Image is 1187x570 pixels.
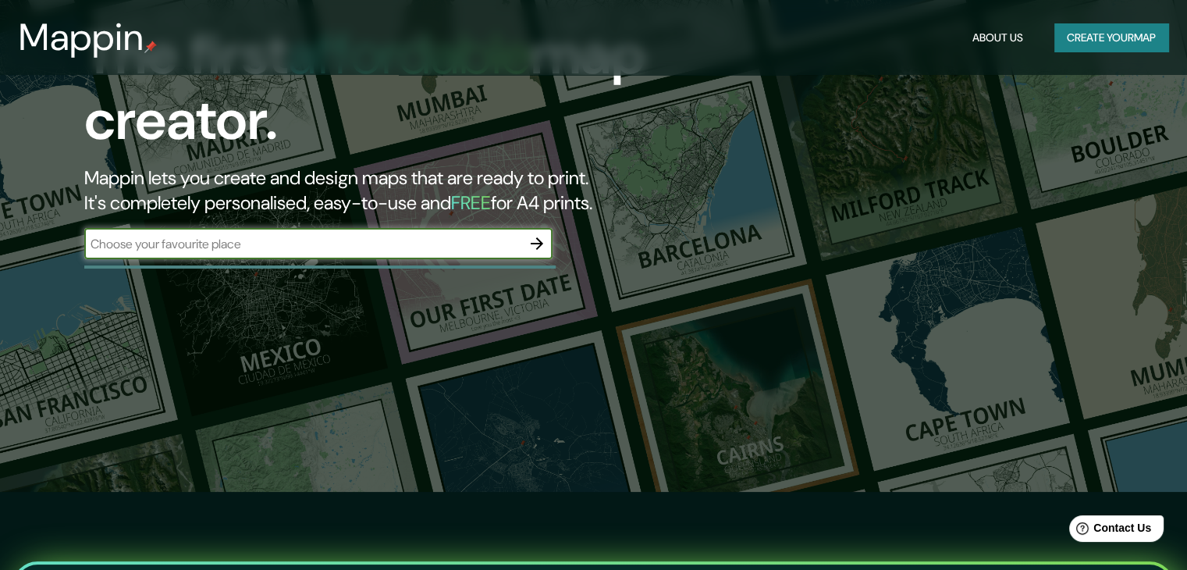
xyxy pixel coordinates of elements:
[451,191,491,215] h5: FREE
[84,166,678,216] h2: Mappin lets you create and design maps that are ready to print. It's completely personalised, eas...
[19,16,144,59] h3: Mappin
[1054,23,1168,52] button: Create yourmap
[84,235,521,253] input: Choose your favourite place
[966,23,1029,52] button: About Us
[144,41,157,53] img: mappin-pin
[1048,509,1170,553] iframe: Help widget launcher
[84,22,678,166] h1: The first map creator.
